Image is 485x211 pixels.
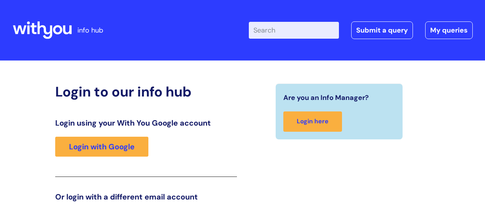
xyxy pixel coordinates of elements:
[249,22,339,39] input: Search
[283,111,342,132] a: Login here
[283,92,369,104] span: Are you an Info Manager?
[55,137,148,157] a: Login with Google
[425,21,473,39] a: My queries
[55,83,237,100] h2: Login to our info hub
[351,21,413,39] a: Submit a query
[77,24,103,36] p: info hub
[55,192,237,201] h3: Or login with a different email account
[55,118,237,128] h3: Login using your With You Google account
